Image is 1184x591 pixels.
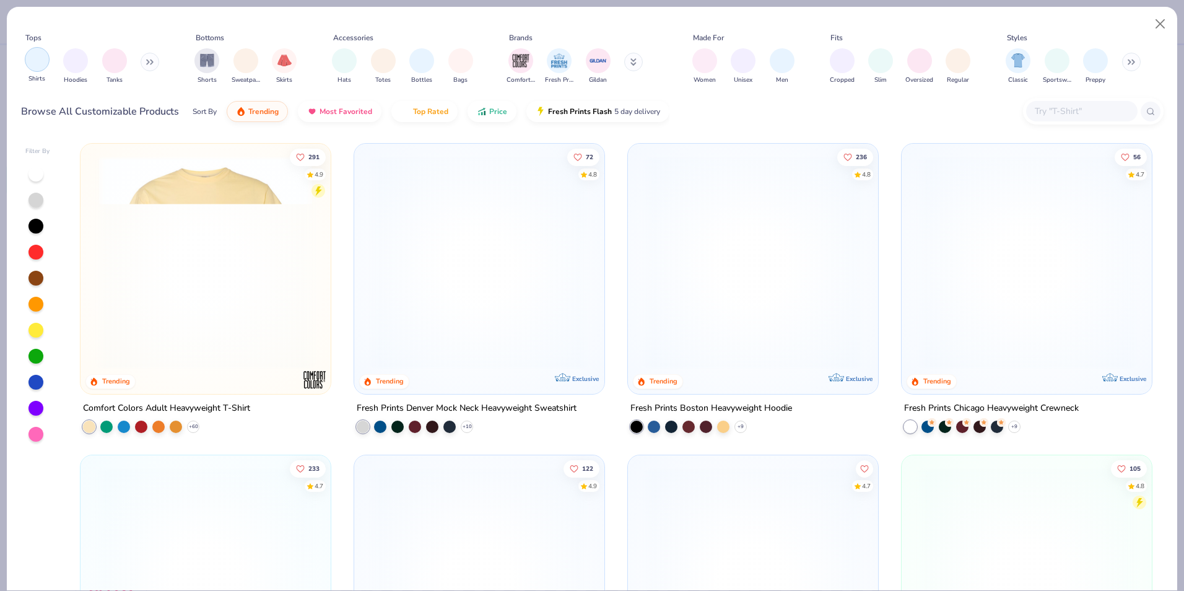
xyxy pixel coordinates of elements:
img: Bottles Image [415,53,429,68]
span: Comfort Colors [507,76,535,85]
img: Oversized Image [912,53,926,68]
div: filter for Gildan [586,48,611,85]
div: filter for Unisex [731,48,755,85]
img: flash.gif [536,107,546,116]
span: Fresh Prints [545,76,573,85]
span: Women [694,76,716,85]
button: Like [837,148,873,165]
button: filter button [371,48,396,85]
button: filter button [1006,48,1030,85]
img: most_fav.gif [307,107,317,116]
button: filter button [409,48,434,85]
img: Tanks Image [108,53,121,68]
div: Styles [1007,32,1027,43]
div: 4.7 [1136,170,1144,179]
img: Sweatpants Image [239,53,253,68]
button: Like [564,460,599,477]
img: Hats Image [337,53,352,68]
img: Men Image [775,53,789,68]
button: filter button [586,48,611,85]
span: Most Favorited [320,107,372,116]
div: Sort By [193,106,217,117]
button: filter button [25,48,50,85]
div: 4.7 [315,481,324,491]
input: Try "T-Shirt" [1034,104,1129,118]
img: Gildan Image [589,51,607,70]
div: Bottoms [196,32,224,43]
div: Filter By [25,147,50,156]
img: Fresh Prints Image [550,51,568,70]
span: Fresh Prints Flash [548,107,612,116]
div: filter for Women [692,48,717,85]
span: Tanks [107,76,123,85]
img: Hoodies Image [69,53,82,68]
span: Hoodies [64,76,87,85]
img: f5d85501-0dbb-4ee4-b115-c08fa3845d83 [367,156,592,369]
img: Shorts Image [200,53,214,68]
div: Fresh Prints Chicago Heavyweight Crewneck [904,401,1079,416]
button: filter button [232,48,260,85]
img: Unisex Image [736,53,751,68]
img: trending.gif [236,107,246,116]
img: TopRated.gif [401,107,411,116]
div: filter for Fresh Prints [545,48,573,85]
div: filter for Shirts [25,47,50,84]
span: Skirts [276,76,292,85]
span: + 9 [738,423,744,431]
div: 4.9 [315,170,324,179]
div: filter for Skirts [272,48,297,85]
div: filter for Comfort Colors [507,48,535,85]
div: filter for Men [770,48,794,85]
img: Bags Image [453,53,467,68]
span: Sweatpants [232,76,260,85]
button: Fresh Prints Flash5 day delivery [526,101,669,122]
span: + 60 [189,423,198,431]
button: filter button [545,48,573,85]
div: 4.7 [862,481,871,491]
span: Trending [248,107,279,116]
button: filter button [272,48,297,85]
span: 56 [1133,154,1141,160]
div: Made For [693,32,724,43]
div: filter for Hats [332,48,357,85]
button: Close [1149,12,1172,36]
span: Shorts [198,76,217,85]
div: filter for Sportswear [1043,48,1071,85]
img: a90f7c54-8796-4cb2-9d6e-4e9644cfe0fe [592,156,817,369]
button: Price [468,101,516,122]
div: Comfort Colors Adult Heavyweight T-Shirt [83,401,250,416]
img: 91acfc32-fd48-4d6b-bdad-a4c1a30ac3fc [640,156,866,369]
button: filter button [507,48,535,85]
span: Bottles [411,76,432,85]
div: Fresh Prints Denver Mock Neck Heavyweight Sweatshirt [357,401,577,416]
span: Oversized [905,76,933,85]
button: filter button [692,48,717,85]
span: Price [489,107,507,116]
img: Regular Image [951,53,965,68]
img: Skirts Image [277,53,292,68]
span: 291 [309,154,320,160]
button: Like [856,460,873,477]
button: filter button [946,48,970,85]
button: Most Favorited [298,101,381,122]
span: + 10 [463,423,472,431]
span: Preppy [1086,76,1105,85]
div: Browse All Customizable Products [21,104,179,119]
button: Like [290,148,326,165]
span: Hats [337,76,351,85]
div: filter for Tanks [102,48,127,85]
img: d4a37e75-5f2b-4aef-9a6e-23330c63bbc0 [865,156,1090,369]
button: filter button [868,48,893,85]
img: Cropped Image [835,53,849,68]
button: filter button [332,48,357,85]
div: filter for Bottles [409,48,434,85]
span: Shirts [28,74,45,84]
span: 233 [309,465,320,471]
img: Sportswear Image [1050,53,1064,68]
div: filter for Sweatpants [232,48,260,85]
img: Comfort Colors Image [511,51,530,70]
span: Totes [375,76,391,85]
span: + 9 [1011,423,1017,431]
button: filter button [905,48,933,85]
span: Men [776,76,788,85]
